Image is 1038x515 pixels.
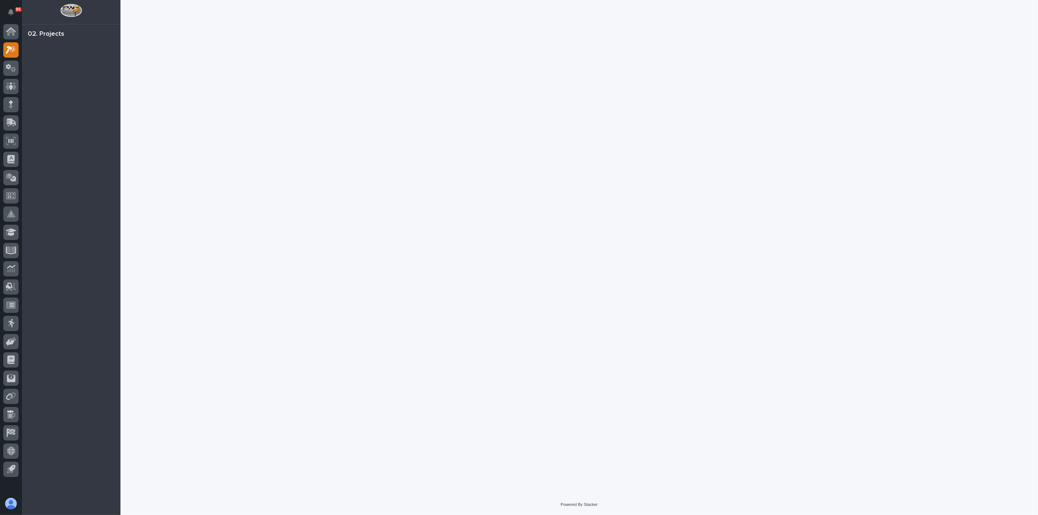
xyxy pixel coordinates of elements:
button: users-avatar [3,496,19,511]
img: Workspace Logo [60,4,82,17]
div: Notifications95 [9,9,19,20]
div: 02. Projects [28,30,64,38]
a: Powered By Stacker [561,502,597,507]
button: Notifications [3,4,19,20]
p: 95 [16,7,21,12]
